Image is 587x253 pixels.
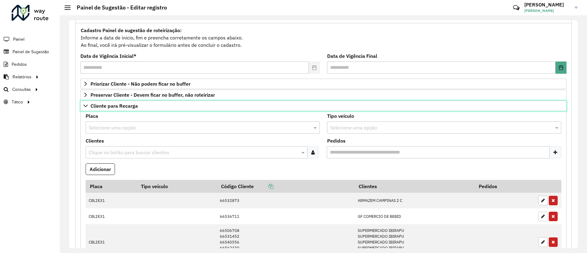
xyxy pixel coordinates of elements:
th: Clientes [354,180,474,193]
label: Placa [86,112,98,120]
th: Código Cliente [217,180,354,193]
label: Data de Vigência Final [327,52,377,60]
th: Pedidos [474,180,535,193]
td: 66536711 [217,208,354,224]
label: Pedidos [327,137,345,144]
span: Consultas [12,86,31,93]
div: Informe a data de inicio, fim e preencha corretamente os campos abaixo. Ao final, você irá pré-vi... [80,26,567,49]
h2: Painel de Sugestão - Editar registro [71,4,167,11]
button: Choose Date [556,61,567,74]
a: Preservar Cliente - Devem ficar no buffer, não roteirizar [80,90,567,100]
span: Priorizar Cliente - Não podem ficar no buffer [90,81,190,86]
td: 66532873 [217,193,354,209]
td: CBL2E31 [86,193,137,209]
span: Tático [12,99,23,105]
span: Cliente para Recarga [90,103,138,108]
td: ARMAZEM CAMPINAS 2 C [354,193,474,209]
span: Preservar Cliente - Devem ficar no buffer, não roteirizar [90,92,215,97]
label: Clientes [86,137,104,144]
a: Cliente para Recarga [80,101,567,111]
a: Contato Rápido [510,1,523,14]
th: Placa [86,180,137,193]
td: CBL2E31 [86,208,137,224]
span: [PERSON_NAME] [524,8,570,13]
label: Tipo veículo [327,112,354,120]
td: GF COMERCIO DE BEBID [354,208,474,224]
th: Tipo veículo [137,180,217,193]
span: Relatórios [13,74,31,80]
strong: Cadastro Painel de sugestão de roteirização: [81,27,182,33]
h3: [PERSON_NAME] [524,2,570,8]
button: Adicionar [86,163,115,175]
label: Data de Vigência Inicial [80,52,136,60]
a: Priorizar Cliente - Não podem ficar no buffer [80,79,567,89]
span: Painel [13,36,24,43]
span: Pedidos [12,61,27,68]
a: Copiar [254,183,273,189]
span: Painel de Sugestão [13,49,49,55]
